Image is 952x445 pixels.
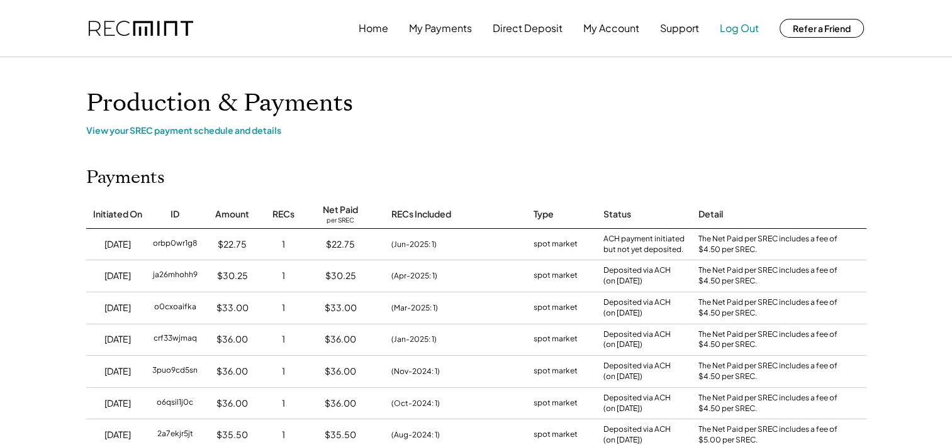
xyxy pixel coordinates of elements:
[603,329,671,351] div: Deposited via ACH (on [DATE])
[153,238,198,251] div: orbp0wr1g8
[93,208,142,221] div: Initiated On
[391,208,451,221] div: RECs Included
[154,333,197,346] div: crf33wjmaq
[603,265,671,287] div: Deposited via ACH (on [DATE])
[325,429,356,441] div: $35.50
[534,397,578,410] div: spot market
[603,297,671,319] div: Deposited via ACH (on [DATE])
[603,234,686,255] div: ACH payment initiated but not yet deposited.
[104,238,131,251] div: [DATE]
[104,365,131,378] div: [DATE]
[282,238,285,251] div: 1
[104,270,131,282] div: [DATE]
[325,365,356,378] div: $36.00
[215,208,249,221] div: Amount
[104,397,131,410] div: [DATE]
[216,302,249,314] div: $33.00
[282,270,285,282] div: 1
[325,333,356,346] div: $36.00
[391,239,437,250] div: (Jun-2025: 1)
[534,238,578,251] div: spot market
[325,302,357,314] div: $33.00
[780,19,864,38] button: Refer a Friend
[86,167,165,189] h2: Payments
[603,361,671,382] div: Deposited via ACH (on [DATE])
[698,393,843,414] div: The Net Paid per SREC includes a fee of $4.50 per SREC.
[391,429,440,441] div: (Aug-2024: 1)
[104,302,131,314] div: [DATE]
[534,208,554,221] div: Type
[218,238,247,251] div: $22.75
[89,21,193,36] img: recmint-logotype%403x.png
[104,429,131,441] div: [DATE]
[171,208,179,221] div: ID
[409,16,472,41] button: My Payments
[391,334,437,345] div: (Jan-2025: 1)
[282,429,285,441] div: 1
[534,333,578,346] div: spot market
[583,16,639,41] button: My Account
[282,302,285,314] div: 1
[157,397,193,410] div: o6qsil1j0c
[216,333,248,346] div: $36.00
[698,297,843,319] div: The Net Paid per SREC includes a fee of $4.50 per SREC.
[86,89,866,118] h1: Production & Payments
[493,16,563,41] button: Direct Deposit
[698,234,843,255] div: The Net Paid per SREC includes a fee of $4.50 per SREC.
[698,265,843,287] div: The Net Paid per SREC includes a fee of $4.50 per SREC.
[86,124,866,136] div: View your SREC payment schedule and details
[660,16,699,41] button: Support
[216,429,248,441] div: $35.50
[272,208,294,221] div: RECs
[152,365,198,378] div: 3puo9cd5sn
[534,365,578,378] div: spot market
[323,204,358,216] div: Net Paid
[282,397,285,410] div: 1
[534,429,578,441] div: spot market
[534,302,578,314] div: spot market
[216,397,248,410] div: $36.00
[327,216,354,226] div: per SREC
[217,270,248,282] div: $30.25
[603,393,671,414] div: Deposited via ACH (on [DATE])
[282,365,285,378] div: 1
[325,270,356,282] div: $30.25
[359,16,388,41] button: Home
[603,208,631,221] div: Status
[720,16,759,41] button: Log Out
[534,270,578,282] div: spot market
[216,365,248,378] div: $36.00
[391,398,440,409] div: (Oct-2024: 1)
[104,333,131,346] div: [DATE]
[325,397,356,410] div: $36.00
[157,429,193,441] div: 2a7ekjr5jt
[391,270,437,282] div: (Apr-2025: 1)
[153,270,198,282] div: ja26mhohh9
[154,302,196,314] div: o0cxoaifka
[326,238,355,251] div: $22.75
[391,302,438,314] div: (Mar-2025: 1)
[391,366,440,377] div: (Nov-2024: 1)
[698,329,843,351] div: The Net Paid per SREC includes a fee of $4.50 per SREC.
[698,208,723,221] div: Detail
[282,333,285,346] div: 1
[698,361,843,382] div: The Net Paid per SREC includes a fee of $4.50 per SREC.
